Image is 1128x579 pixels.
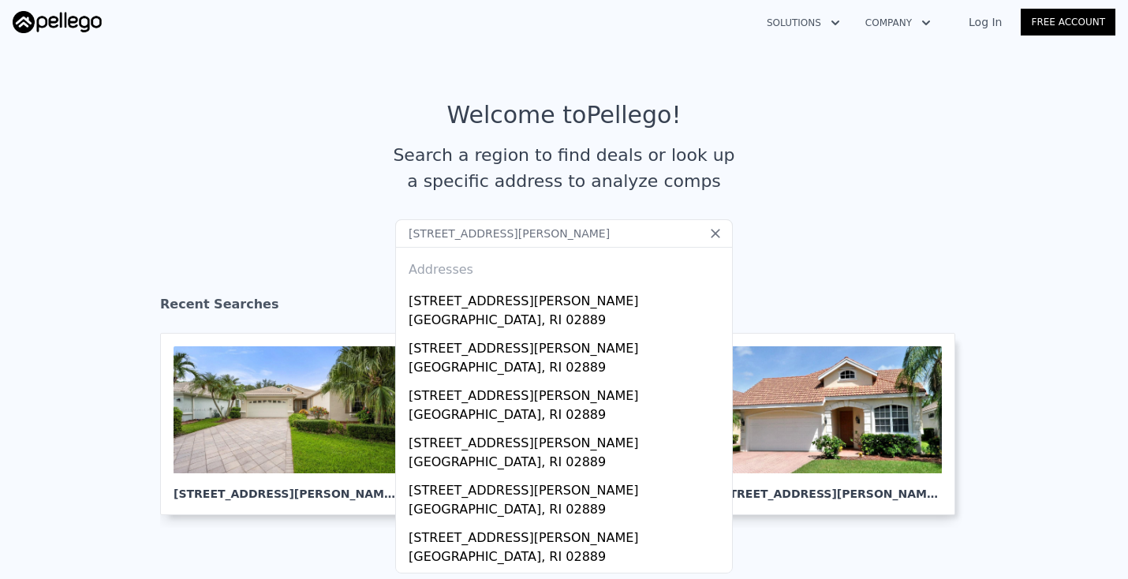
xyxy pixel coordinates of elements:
[1021,9,1115,35] a: Free Account
[409,358,726,380] div: [GEOGRAPHIC_DATA], RI 02889
[447,101,682,129] div: Welcome to Pellego !
[409,311,726,333] div: [GEOGRAPHIC_DATA], RI 02889
[716,473,942,502] div: [STREET_ADDRESS][PERSON_NAME] , [GEOGRAPHIC_DATA][PERSON_NAME]
[13,11,102,33] img: Pellego
[409,500,726,522] div: [GEOGRAPHIC_DATA], RI 02889
[950,14,1021,30] a: Log In
[409,547,726,570] div: [GEOGRAPHIC_DATA], RI 02889
[409,522,726,547] div: [STREET_ADDRESS][PERSON_NAME]
[160,333,425,515] a: [STREET_ADDRESS][PERSON_NAME], [GEOGRAPHIC_DATA][PERSON_NAME]
[409,286,726,311] div: [STREET_ADDRESS][PERSON_NAME]
[174,473,399,502] div: [STREET_ADDRESS][PERSON_NAME] , [GEOGRAPHIC_DATA][PERSON_NAME]
[395,219,733,248] input: Search an address or region...
[409,333,726,358] div: [STREET_ADDRESS][PERSON_NAME]
[409,405,726,428] div: [GEOGRAPHIC_DATA], RI 02889
[409,453,726,475] div: [GEOGRAPHIC_DATA], RI 02889
[160,282,968,333] div: Recent Searches
[409,380,726,405] div: [STREET_ADDRESS][PERSON_NAME]
[409,428,726,453] div: [STREET_ADDRESS][PERSON_NAME]
[387,142,741,194] div: Search a region to find deals or look up a specific address to analyze comps
[409,475,726,500] div: [STREET_ADDRESS][PERSON_NAME]
[402,248,726,286] div: Addresses
[754,9,853,37] button: Solutions
[703,333,968,515] a: [STREET_ADDRESS][PERSON_NAME], [GEOGRAPHIC_DATA][PERSON_NAME]
[853,9,943,37] button: Company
